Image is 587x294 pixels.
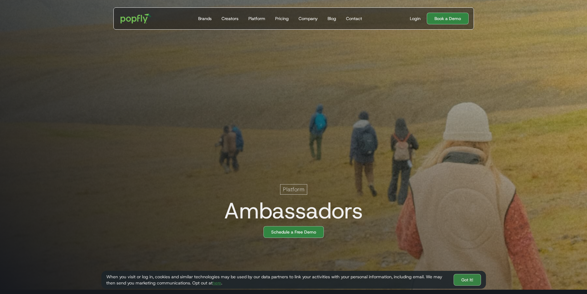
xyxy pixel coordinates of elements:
[296,8,320,29] a: Company
[219,198,363,223] h1: Ambassadors
[106,274,449,286] div: When you visit or log in, cookies and similar technologies may be used by our data partners to li...
[219,8,241,29] a: Creators
[246,8,268,29] a: Platform
[410,15,421,22] div: Login
[427,13,469,24] a: Book a Demo
[275,15,289,22] div: Pricing
[222,15,238,22] div: Creators
[283,186,304,193] p: Platform
[263,226,324,238] a: Schedule a Free Demo
[213,280,221,286] a: here
[196,8,214,29] a: Brands
[299,15,318,22] div: Company
[407,15,423,22] a: Login
[248,15,265,22] div: Platform
[198,15,212,22] div: Brands
[116,9,156,28] a: home
[344,8,365,29] a: Contact
[346,15,362,22] div: Contact
[328,15,336,22] div: Blog
[454,274,481,286] a: Got It!
[273,8,291,29] a: Pricing
[325,8,339,29] a: Blog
